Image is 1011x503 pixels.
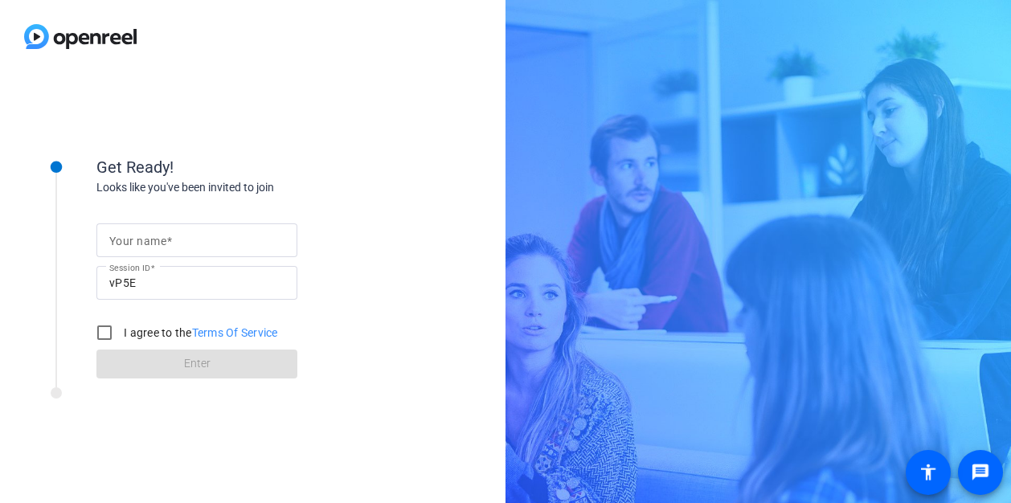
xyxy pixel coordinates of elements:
[109,263,150,272] mat-label: Session ID
[109,235,166,247] mat-label: Your name
[96,179,418,196] div: Looks like you've been invited to join
[971,463,990,482] mat-icon: message
[96,155,418,179] div: Get Ready!
[192,326,278,339] a: Terms Of Service
[919,463,938,482] mat-icon: accessibility
[121,325,278,341] label: I agree to the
